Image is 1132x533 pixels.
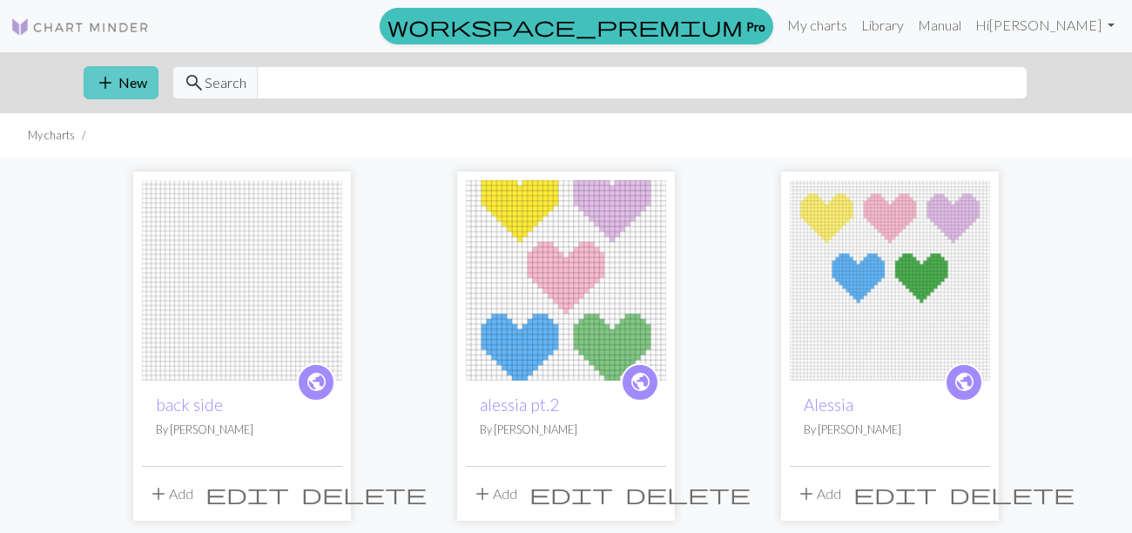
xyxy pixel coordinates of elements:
li: My charts [28,127,75,144]
a: Hi[PERSON_NAME] [968,8,1122,43]
span: delete [949,482,1075,506]
button: Add [142,477,199,510]
i: public [306,365,327,400]
span: public [953,368,975,395]
i: Edit [206,483,289,504]
a: Alessia [804,395,853,415]
span: add [472,482,493,506]
span: search [184,71,205,95]
a: Library [854,8,911,43]
i: Edit [853,483,937,504]
a: My charts [780,8,854,43]
p: By [PERSON_NAME] [156,422,328,438]
span: edit [853,482,937,506]
img: back side [142,180,342,381]
a: alessia pt.2 [480,395,559,415]
span: edit [206,482,289,506]
a: alessia pt.2 [466,270,666,287]
a: public [621,363,659,401]
img: Logo [10,17,150,37]
span: Search [205,72,246,93]
a: public [945,363,983,401]
i: Edit [529,483,613,504]
button: Edit [199,477,295,510]
p: By [PERSON_NAME] [804,422,976,438]
img: alessia pt.2 [466,180,666,381]
a: Pro [380,8,773,44]
span: delete [301,482,427,506]
span: public [630,368,651,395]
button: Add [466,477,523,510]
a: Manual [911,8,968,43]
a: back side [156,395,223,415]
a: public [297,363,335,401]
span: add [95,71,116,95]
span: edit [529,482,613,506]
button: Edit [847,477,943,510]
button: Delete [943,477,1081,510]
i: public [630,365,651,400]
span: workspace_premium [387,14,743,38]
a: Alessia [790,270,990,287]
i: public [953,365,975,400]
span: add [148,482,169,506]
button: New [84,66,158,99]
span: public [306,368,327,395]
button: Delete [619,477,757,510]
a: back side [142,270,342,287]
button: Edit [523,477,619,510]
button: Add [790,477,847,510]
span: delete [625,482,751,506]
p: By [PERSON_NAME] [480,422,652,438]
img: Alessia [790,180,990,381]
button: Delete [295,477,433,510]
span: add [796,482,817,506]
